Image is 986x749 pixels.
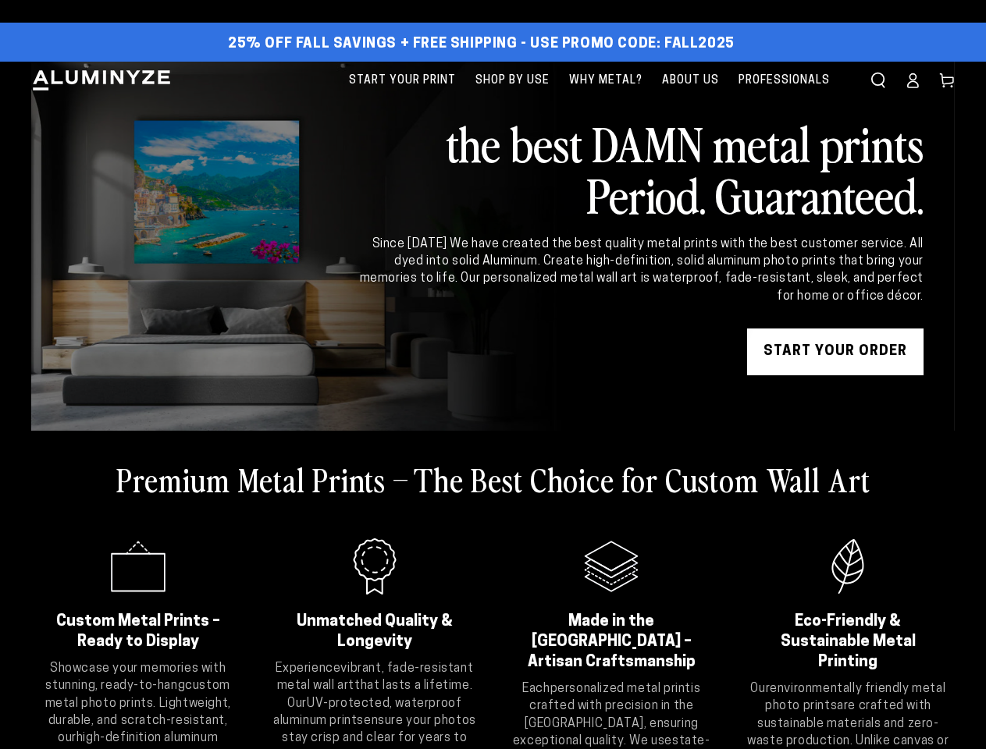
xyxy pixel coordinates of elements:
strong: custom metal photo prints [45,680,230,709]
strong: environmentally friendly metal photo prints [765,683,945,712]
h2: the best DAMN metal prints Period. Guaranteed. [357,117,924,220]
strong: personalized metal print [550,683,691,695]
a: Professionals [731,62,838,100]
span: Professionals [739,71,830,91]
a: Why Metal? [561,62,650,100]
h2: Premium Metal Prints – The Best Choice for Custom Wall Art [116,459,870,499]
div: Since [DATE] We have created the best quality metal prints with the best customer service. All dy... [357,236,924,306]
strong: UV-protected, waterproof aluminum prints [273,698,462,727]
h2: Made in the [GEOGRAPHIC_DATA] – Artisan Craftsmanship [525,612,699,673]
span: 25% off FALL Savings + Free Shipping - Use Promo Code: FALL2025 [228,36,735,53]
a: Start Your Print [341,62,464,100]
img: Aluminyze [31,69,172,92]
a: About Us [654,62,727,100]
span: About Us [662,71,719,91]
h2: Eco-Friendly & Sustainable Metal Printing [761,612,935,673]
span: Start Your Print [349,71,456,91]
strong: vibrant, fade-resistant metal wall art [277,662,474,692]
h2: Unmatched Quality & Longevity [287,612,461,652]
a: START YOUR Order [747,328,924,375]
h2: Custom Metal Prints – Ready to Display [51,612,225,652]
span: Why Metal? [569,71,643,91]
span: Shop By Use [475,71,550,91]
summary: Search our site [861,63,895,98]
a: Shop By Use [468,62,557,100]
